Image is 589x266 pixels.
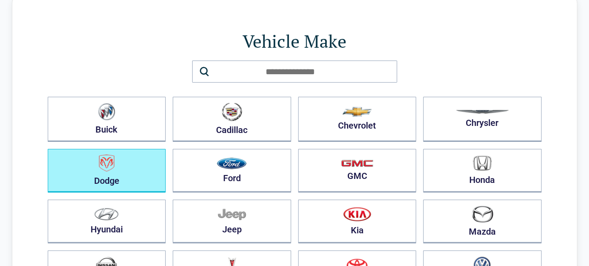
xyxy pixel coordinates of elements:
[298,200,417,243] button: Kia
[423,97,542,142] button: Chrysler
[48,149,166,193] button: Dodge
[423,149,542,193] button: Honda
[423,200,542,243] button: Mazda
[48,97,166,142] button: Buick
[48,29,542,53] h1: Vehicle Make
[173,149,291,193] button: Ford
[298,149,417,193] button: GMC
[298,97,417,142] button: Chevrolet
[173,200,291,243] button: Jeep
[173,97,291,142] button: Cadillac
[48,200,166,243] button: Hyundai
